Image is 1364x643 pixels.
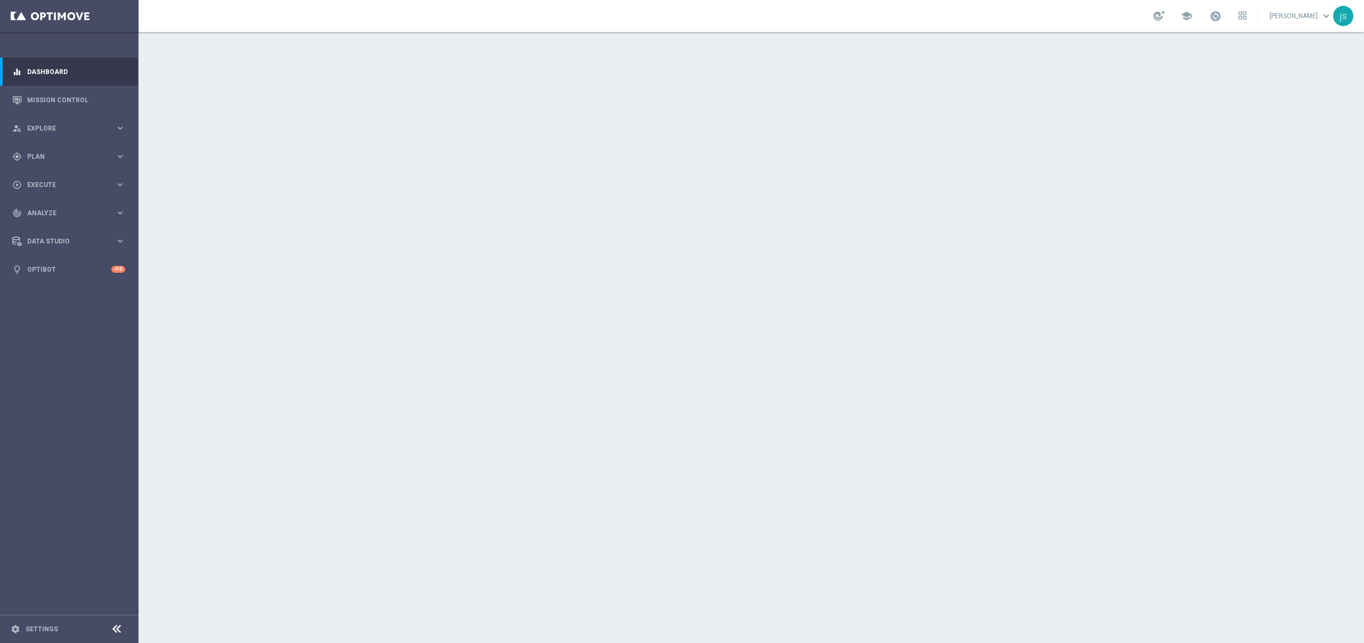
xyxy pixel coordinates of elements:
span: school [1181,10,1192,22]
button: equalizer Dashboard [12,68,126,76]
button: Mission Control [12,96,126,104]
i: equalizer [12,67,22,77]
button: track_changes Analyze keyboard_arrow_right [12,209,126,217]
i: keyboard_arrow_right [115,123,125,133]
i: gps_fixed [12,152,22,161]
a: Mission Control [27,86,125,114]
div: js [1333,6,1353,26]
i: settings [11,624,20,634]
button: lightbulb Optibot +10 [12,265,126,274]
div: Dashboard [12,58,125,86]
div: Data Studio [12,237,115,246]
a: [PERSON_NAME]keyboard_arrow_down [1269,8,1333,24]
div: Optibot [12,255,125,283]
button: play_circle_outline Execute keyboard_arrow_right [12,181,126,189]
i: keyboard_arrow_right [115,151,125,161]
i: track_changes [12,208,22,218]
span: Execute [27,182,115,188]
a: Dashboard [27,58,125,86]
div: Analyze [12,208,115,218]
span: Data Studio [27,238,115,245]
a: Settings [26,626,58,632]
i: keyboard_arrow_right [115,208,125,218]
span: Analyze [27,210,115,216]
button: person_search Explore keyboard_arrow_right [12,124,126,133]
i: person_search [12,124,22,133]
button: Data Studio keyboard_arrow_right [12,237,126,246]
div: +10 [111,266,125,273]
i: keyboard_arrow_right [115,236,125,246]
a: Optibot [27,255,111,283]
div: Mission Control [12,86,125,114]
button: gps_fixed Plan keyboard_arrow_right [12,152,126,161]
div: Execute [12,180,115,190]
i: lightbulb [12,265,22,274]
span: Explore [27,125,115,132]
div: Explore [12,124,115,133]
i: keyboard_arrow_right [115,180,125,190]
span: Plan [27,153,115,160]
span: keyboard_arrow_down [1320,10,1332,22]
div: Plan [12,152,115,161]
i: play_circle_outline [12,180,22,190]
